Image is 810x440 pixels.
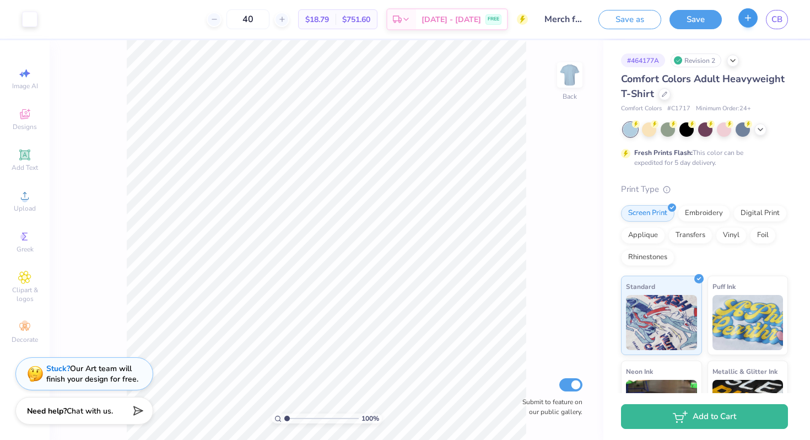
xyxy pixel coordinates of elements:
[46,363,70,374] strong: Stuck?
[27,406,67,416] strong: Need help?
[671,53,721,67] div: Revision 2
[12,335,38,344] span: Decorate
[668,227,712,244] div: Transfers
[696,104,751,114] span: Minimum Order: 24 +
[621,183,788,196] div: Print Type
[12,82,38,90] span: Image AI
[621,205,674,222] div: Screen Print
[626,281,655,292] span: Standard
[536,8,590,30] input: Untitled Design
[621,404,788,429] button: Add to Cart
[559,64,581,86] img: Back
[667,104,690,114] span: # C1717
[678,205,730,222] div: Embroidery
[634,148,693,157] strong: Fresh Prints Flash:
[626,366,653,377] span: Neon Ink
[6,286,44,303] span: Clipart & logos
[12,163,38,172] span: Add Text
[626,295,697,350] img: Standard
[621,53,665,67] div: # 464177A
[712,380,784,435] img: Metallic & Glitter Ink
[342,14,370,25] span: $751.60
[226,9,269,29] input: – –
[516,397,582,417] label: Submit to feature on our public gallery.
[621,227,665,244] div: Applique
[621,72,785,100] span: Comfort Colors Adult Heavyweight T-Shirt
[766,10,788,29] a: CB
[46,363,138,384] div: Our Art team will finish your design for free.
[669,10,722,29] button: Save
[634,148,770,168] div: This color can be expedited for 5 day delivery.
[733,205,787,222] div: Digital Print
[712,281,736,292] span: Puff Ink
[14,204,36,213] span: Upload
[621,104,662,114] span: Comfort Colors
[712,295,784,350] img: Puff Ink
[17,245,34,254] span: Greek
[488,15,499,23] span: FREE
[13,122,37,131] span: Designs
[621,249,674,266] div: Rhinestones
[361,414,379,423] span: 100 %
[626,380,697,435] img: Neon Ink
[716,227,747,244] div: Vinyl
[712,366,777,377] span: Metallic & Glitter Ink
[563,92,577,101] div: Back
[771,13,782,26] span: CB
[67,406,113,416] span: Chat with us.
[305,14,329,25] span: $18.79
[750,227,776,244] div: Foil
[422,14,481,25] span: [DATE] - [DATE]
[598,10,661,29] button: Save as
